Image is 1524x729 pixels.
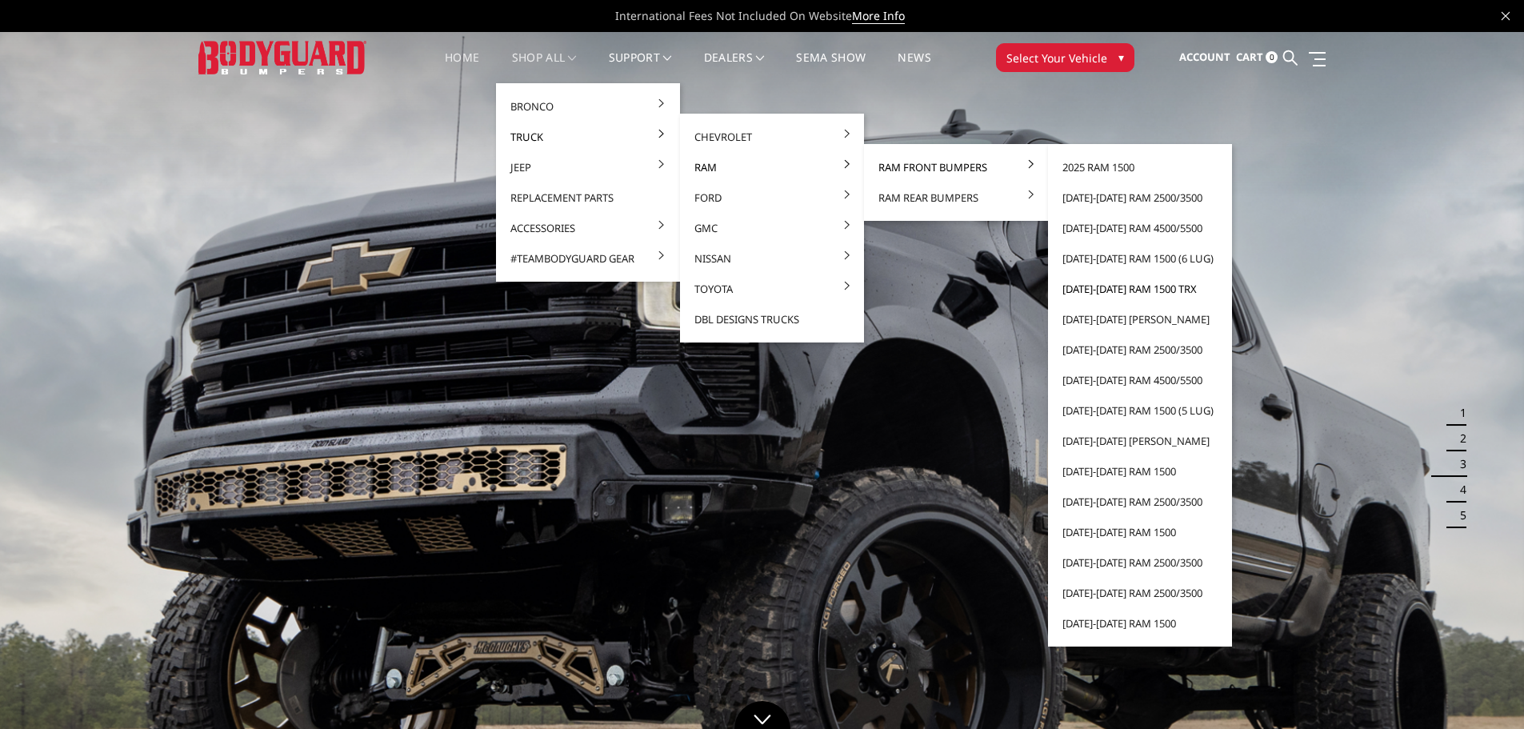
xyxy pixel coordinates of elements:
[1006,50,1107,66] span: Select Your Vehicle
[1054,274,1226,304] a: [DATE]-[DATE] Ram 1500 TRX
[502,182,674,213] a: Replacement Parts
[512,52,577,83] a: shop all
[1236,50,1263,64] span: Cart
[1450,477,1466,503] button: 4 of 5
[1054,456,1226,487] a: [DATE]-[DATE] Ram 1500
[198,41,366,74] img: BODYGUARD BUMPERS
[852,8,905,24] a: More Info
[502,152,674,182] a: Jeep
[502,122,674,152] a: Truck
[1054,608,1226,639] a: [DATE]-[DATE] Ram 1500
[1054,578,1226,608] a: [DATE]-[DATE] Ram 2500/3500
[1054,426,1226,456] a: [DATE]-[DATE] [PERSON_NAME]
[1054,152,1226,182] a: 2025 Ram 1500
[1450,400,1466,426] button: 1 of 5
[870,152,1042,182] a: Ram Front Bumpers
[1054,517,1226,547] a: [DATE]-[DATE] Ram 1500
[1054,547,1226,578] a: [DATE]-[DATE] Ram 2500/3500
[734,701,790,729] a: Click to Down
[1054,395,1226,426] a: [DATE]-[DATE] Ram 1500 (5 lug)
[1054,487,1226,517] a: [DATE]-[DATE] Ram 2500/3500
[502,243,674,274] a: #TeamBodyguard Gear
[609,52,672,83] a: Support
[704,52,765,83] a: Dealers
[796,52,866,83] a: SEMA Show
[1450,426,1466,451] button: 2 of 5
[1054,182,1226,213] a: [DATE]-[DATE] Ram 2500/3500
[1450,451,1466,477] button: 3 of 5
[502,91,674,122] a: Bronco
[996,43,1134,72] button: Select Your Vehicle
[445,52,479,83] a: Home
[1444,652,1524,729] iframe: Chat Widget
[686,213,858,243] a: GMC
[870,182,1042,213] a: Ram Rear Bumpers
[1450,503,1466,528] button: 5 of 5
[502,213,674,243] a: Accessories
[686,304,858,334] a: DBL Designs Trucks
[686,243,858,274] a: Nissan
[686,122,858,152] a: Chevrolet
[1054,334,1226,365] a: [DATE]-[DATE] Ram 2500/3500
[1179,36,1230,79] a: Account
[1266,51,1278,63] span: 0
[686,152,858,182] a: Ram
[1118,49,1124,66] span: ▾
[686,274,858,304] a: Toyota
[686,182,858,213] a: Ford
[1179,50,1230,64] span: Account
[1054,243,1226,274] a: [DATE]-[DATE] Ram 1500 (6 lug)
[1054,213,1226,243] a: [DATE]-[DATE] Ram 4500/5500
[1236,36,1278,79] a: Cart 0
[1054,304,1226,334] a: [DATE]-[DATE] [PERSON_NAME]
[898,52,930,83] a: News
[1054,365,1226,395] a: [DATE]-[DATE] Ram 4500/5500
